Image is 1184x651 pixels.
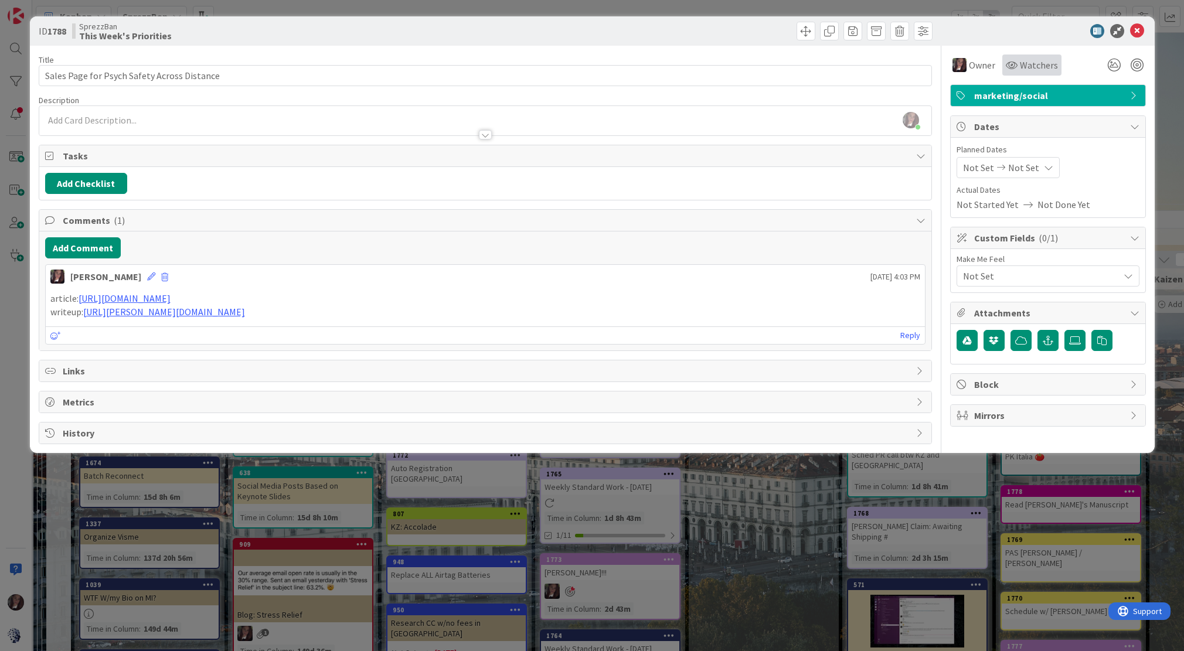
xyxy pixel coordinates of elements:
[79,22,172,31] span: SprezzBan
[1039,232,1058,244] span: ( 0/1 )
[39,95,79,105] span: Description
[903,112,919,128] img: WIonnMY7p3XofgUWOABbbE3lo9ZeZucQ.jpg
[870,271,920,283] span: [DATE] 4:03 PM
[45,173,127,194] button: Add Checklist
[45,237,121,258] button: Add Comment
[79,31,172,40] b: This Week's Priorities
[1008,161,1039,175] span: Not Set
[974,88,1124,103] span: marketing/social
[50,292,920,305] p: article:
[39,24,66,38] span: ID
[957,144,1139,156] span: Planned Dates
[63,395,910,409] span: Metrics
[969,58,995,72] span: Owner
[974,120,1124,134] span: Dates
[83,306,245,318] a: [URL][PERSON_NAME][DOMAIN_NAME]
[39,65,932,86] input: type card name here...
[114,214,125,226] span: ( 1 )
[957,184,1139,196] span: Actual Dates
[1020,58,1058,72] span: Watchers
[974,306,1124,320] span: Attachments
[63,364,910,378] span: Links
[974,231,1124,245] span: Custom Fields
[39,54,54,65] label: Title
[963,268,1113,284] span: Not Set
[63,149,910,163] span: Tasks
[25,2,53,16] span: Support
[957,197,1019,212] span: Not Started Yet
[1037,197,1090,212] span: Not Done Yet
[974,377,1124,391] span: Block
[63,213,910,227] span: Comments
[50,270,64,284] img: TD
[952,58,967,72] img: TD
[974,408,1124,422] span: Mirrors
[50,305,920,319] p: writeup:
[963,161,994,175] span: Not Set
[63,426,910,440] span: History
[79,292,171,304] a: [URL][DOMAIN_NAME]
[70,270,141,284] div: [PERSON_NAME]
[900,328,920,343] a: Reply
[957,255,1139,263] div: Make Me Feel
[47,25,66,37] b: 1788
